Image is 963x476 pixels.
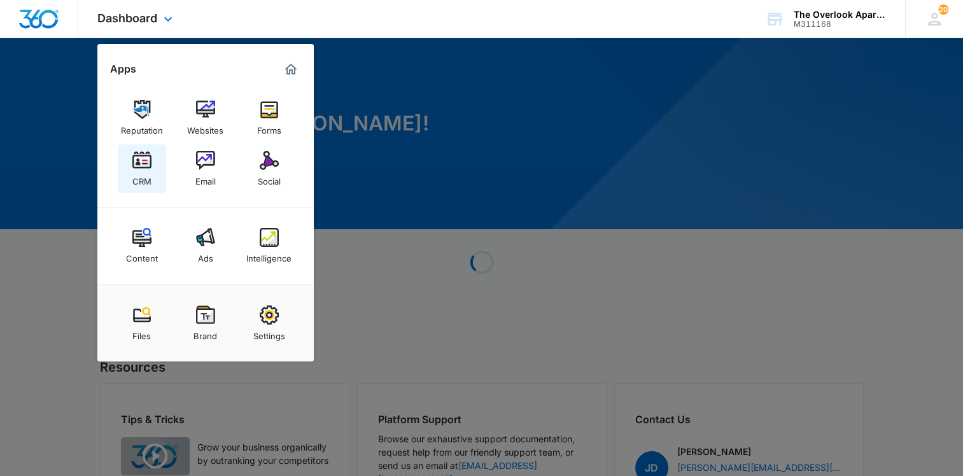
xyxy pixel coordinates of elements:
[245,221,293,270] a: Intelligence
[281,59,301,80] a: Marketing 360® Dashboard
[97,11,157,25] span: Dashboard
[938,4,948,15] span: 20
[246,247,292,263] div: Intelligence
[257,119,281,136] div: Forms
[118,299,166,347] a: Files
[258,170,281,186] div: Social
[118,221,166,270] a: Content
[794,10,887,20] div: account name
[118,94,166,142] a: Reputation
[132,325,151,341] div: Files
[193,325,217,341] div: Brand
[245,144,293,193] a: Social
[118,144,166,193] a: CRM
[253,325,285,341] div: Settings
[181,221,230,270] a: Ads
[121,119,163,136] div: Reputation
[245,299,293,347] a: Settings
[195,170,216,186] div: Email
[181,94,230,142] a: Websites
[181,299,230,347] a: Brand
[245,94,293,142] a: Forms
[938,4,948,15] div: notifications count
[181,144,230,193] a: Email
[794,20,887,29] div: account id
[126,247,158,263] div: Content
[110,63,136,75] h2: Apps
[198,247,213,263] div: Ads
[132,170,151,186] div: CRM
[187,119,223,136] div: Websites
